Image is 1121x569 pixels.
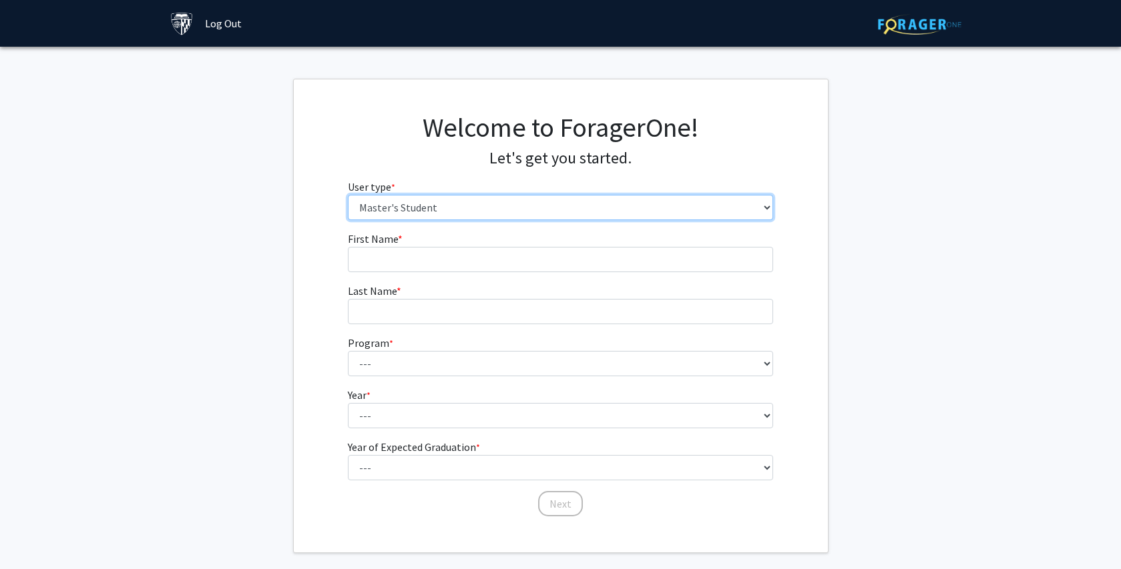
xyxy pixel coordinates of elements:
label: User type [348,179,395,195]
span: Last Name [348,284,397,298]
h4: Let's get you started. [348,149,773,168]
img: ForagerOne Logo [878,14,961,35]
label: Program [348,335,393,351]
iframe: Chat [10,509,57,559]
label: Year [348,387,371,403]
img: Johns Hopkins University Logo [170,12,194,35]
label: Year of Expected Graduation [348,439,480,455]
span: First Name [348,232,398,245]
button: Next [538,491,583,516]
h1: Welcome to ForagerOne! [348,111,773,143]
